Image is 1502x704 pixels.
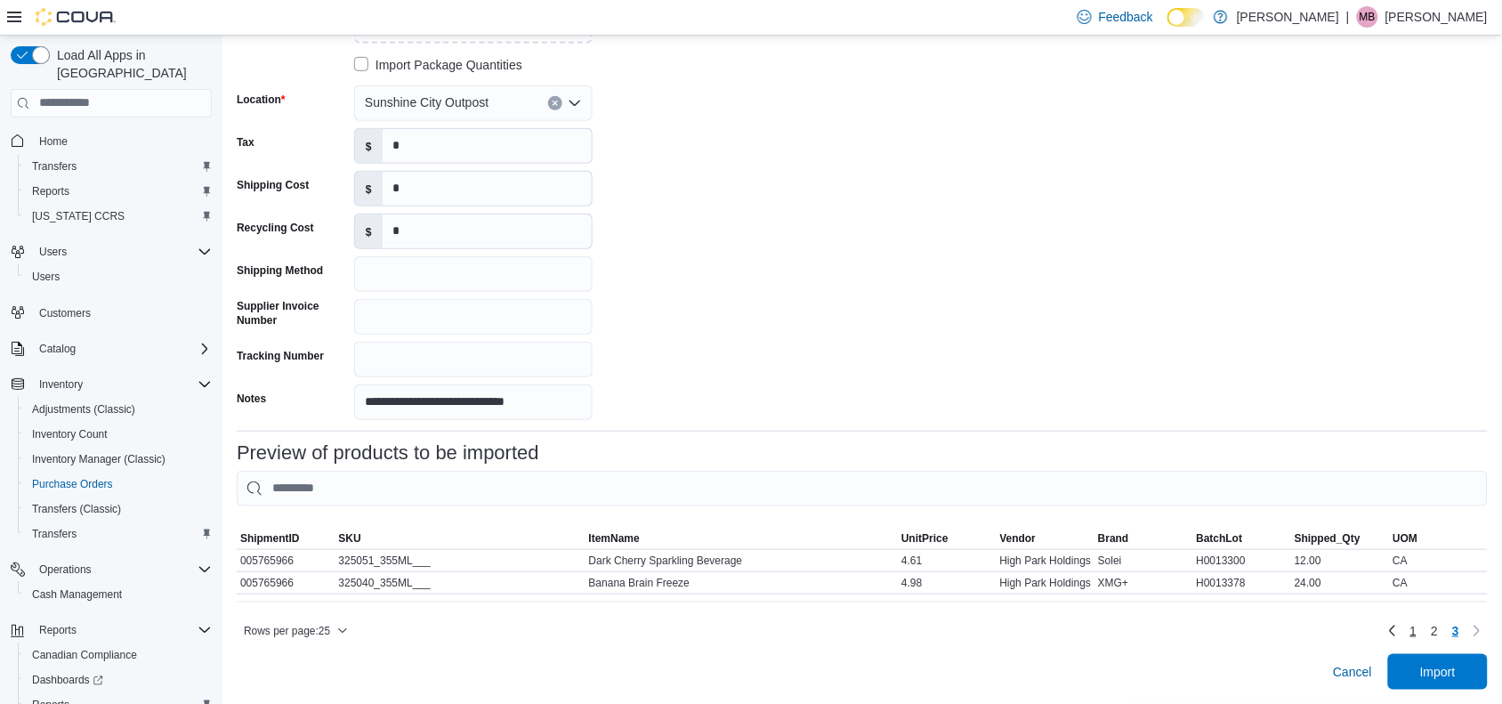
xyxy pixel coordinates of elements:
button: SKU [335,528,585,549]
span: Dashboards [32,673,103,687]
a: Inventory Count [25,424,115,445]
div: 24.00 [1291,572,1389,594]
button: Users [4,239,219,264]
label: $ [355,129,383,163]
label: Tax [237,135,254,150]
span: ShipmentID [240,531,300,546]
label: Shipping Method [237,263,323,278]
a: Purchase Orders [25,473,120,495]
div: Banana Brain Freeze [585,572,899,594]
a: Users [25,266,67,287]
a: Inventory Manager (Classic) [25,449,173,470]
span: Purchase Orders [25,473,212,495]
button: Page 3 of 3 [1445,617,1466,645]
span: Reports [32,619,212,641]
span: Brand [1098,531,1129,546]
div: 12.00 [1291,550,1389,571]
button: Import [1388,654,1488,690]
button: Inventory [4,372,219,397]
span: Canadian Compliance [32,648,137,662]
label: Location [237,93,286,107]
span: Catalog [39,342,76,356]
label: Shipping Cost [237,178,309,192]
button: Cash Management [18,582,219,607]
div: CA [1390,572,1489,594]
span: Transfers (Classic) [25,498,212,520]
span: MB [1360,6,1376,28]
div: CA [1390,550,1489,571]
button: Vendor [997,528,1094,549]
button: Reports [18,179,219,204]
span: Rows per page : 25 [244,624,330,638]
button: Inventory Manager (Classic) [18,447,219,472]
a: Page 1 of 3 [1403,617,1425,645]
span: Adjustments (Classic) [32,402,135,417]
a: [US_STATE] CCRS [25,206,132,227]
a: Dashboards [18,668,219,692]
a: Customers [32,303,98,324]
span: Purchase Orders [32,477,113,491]
button: Brand [1094,528,1192,549]
a: Previous page [1382,620,1403,642]
button: ItemName [585,528,899,549]
span: Home [32,130,212,152]
label: Tracking Number [237,349,324,363]
span: Transfers [32,527,77,541]
button: Transfers [18,522,219,546]
a: Page 2 of 3 [1424,617,1445,645]
div: 005765966 [237,550,335,571]
div: H0013300 [1193,550,1291,571]
button: Adjustments (Classic) [18,397,219,422]
span: Inventory Manager (Classic) [32,452,166,466]
a: Adjustments (Classic) [25,399,142,420]
span: Users [32,270,60,284]
button: Reports [4,618,219,643]
span: 3 [1452,622,1459,640]
p: [PERSON_NAME] [1385,6,1488,28]
div: High Park Holdings Ltd. [997,572,1094,594]
span: 1 [1410,622,1417,640]
span: Shipped_Qty [1295,531,1361,546]
span: UnitPrice [901,531,949,546]
span: Sunshine City Outpost [365,92,489,113]
span: Vendor [1000,531,1037,546]
span: [US_STATE] CCRS [32,209,125,223]
div: High Park Holdings Ltd. [997,550,1094,571]
button: Home [4,128,219,154]
span: Inventory Manager (Classic) [25,449,212,470]
button: Open list of options [568,96,582,110]
a: Transfers [25,523,84,545]
span: Operations [32,559,212,580]
span: 2 [1431,622,1438,640]
p: | [1346,6,1350,28]
nav: Pagination for table: MemoryTable from EuiInMemoryTable [1382,617,1488,645]
button: ShipmentID [237,528,335,549]
button: Inventory Count [18,422,219,447]
a: Transfers (Classic) [25,498,128,520]
span: Adjustments (Classic) [25,399,212,420]
input: Dark Mode [1167,8,1205,27]
label: Supplier Invoice Number [237,299,347,328]
span: BatchLot [1197,531,1243,546]
span: Inventory [39,377,83,392]
input: This is a search bar. As you type, the results lower in the page will automatically filter. [237,471,1488,506]
span: Cash Management [32,587,122,602]
span: Import [1420,663,1456,681]
button: Cancel [1326,654,1379,690]
button: Purchase Orders [18,472,219,497]
button: Catalog [32,338,83,360]
span: Inventory [32,374,212,395]
label: $ [355,172,383,206]
div: 4.61 [898,550,996,571]
a: Dashboards [25,669,110,691]
span: Transfers [32,159,77,174]
span: Cash Management [25,584,212,605]
span: Cancel [1333,663,1372,681]
button: Clear input [548,96,562,110]
button: Inventory [32,374,90,395]
span: Transfers [25,523,212,545]
span: Reports [32,184,69,198]
button: Next page [1466,620,1488,642]
button: Operations [32,559,99,580]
